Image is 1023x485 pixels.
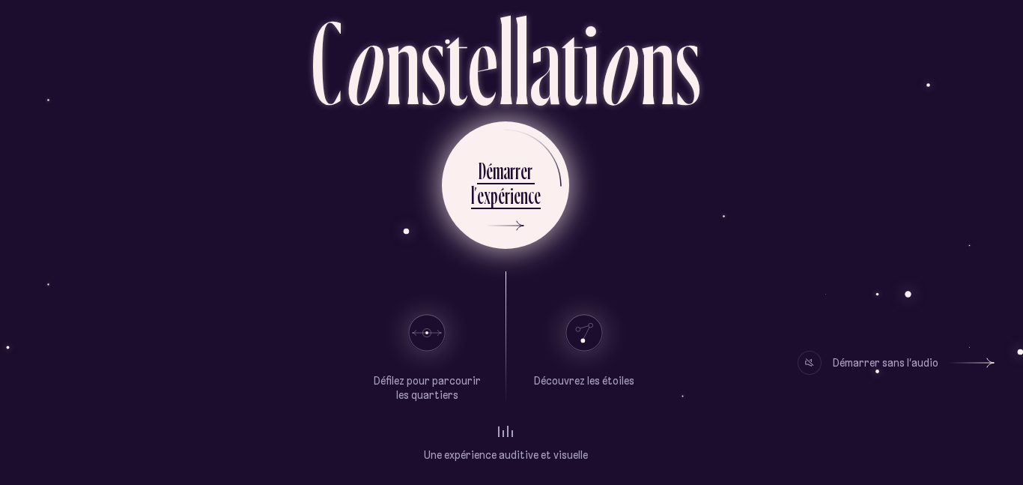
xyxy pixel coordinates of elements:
div: n [520,181,528,210]
p: Défilez pour parcourir les quartiers [371,374,483,403]
div: e [514,181,520,210]
div: n [640,1,675,121]
p: Une expérience auditive et visuelle [424,448,588,463]
div: r [515,156,520,185]
div: t [561,1,583,121]
div: i [510,181,514,210]
div: n [386,1,420,121]
div: C [311,1,342,121]
div: o [597,1,640,121]
button: Démarrerl’expérience [442,121,569,249]
div: l [498,1,514,121]
div: l [471,181,474,210]
div: x [484,181,491,210]
div: r [505,181,510,210]
div: r [510,156,515,185]
div: a [503,156,510,185]
div: m [493,156,503,185]
div: e [477,181,484,210]
div: i [583,1,599,121]
div: é [486,156,493,185]
div: r [527,156,532,185]
div: o [342,1,386,121]
div: s [420,1,446,121]
div: é [498,181,505,210]
div: s [675,1,700,121]
div: D [479,156,486,185]
p: Découvrez les étoiles [534,374,634,389]
div: c [528,181,534,210]
div: p [491,181,498,210]
div: l [514,1,529,121]
button: Démarrer sans l’audio [798,351,995,375]
div: e [534,181,541,210]
div: ’ [474,181,477,210]
div: e [520,156,527,185]
div: t [446,1,468,121]
div: Démarrer sans l’audio [833,351,938,375]
div: e [468,1,498,121]
div: a [529,1,561,121]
